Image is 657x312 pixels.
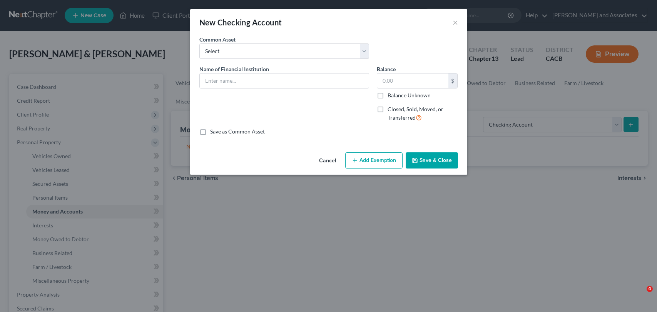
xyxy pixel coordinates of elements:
[388,106,443,121] span: Closed, Sold, Moved, or Transferred
[647,286,653,292] span: 4
[631,286,649,304] iframe: Intercom live chat
[406,152,458,169] button: Save & Close
[377,65,396,73] label: Balance
[388,92,431,99] label: Balance Unknown
[210,128,265,135] label: Save as Common Asset
[199,17,282,28] div: New Checking Account
[377,73,448,88] input: 0.00
[453,18,458,27] button: ×
[199,66,269,72] span: Name of Financial Institution
[448,73,458,88] div: $
[345,152,403,169] button: Add Exemption
[313,153,342,169] button: Cancel
[199,35,236,43] label: Common Asset
[200,73,369,88] input: Enter name...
